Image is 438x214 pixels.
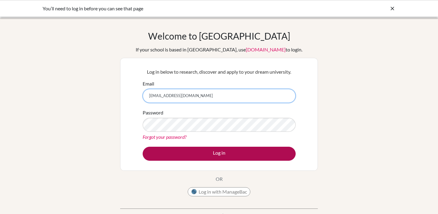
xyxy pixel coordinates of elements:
[143,68,296,75] p: Log in below to research, discover and apply to your dream university.
[143,109,163,116] label: Password
[148,30,290,41] h1: Welcome to [GEOGRAPHIC_DATA]
[43,5,304,12] div: You’ll need to log in before you can see that page
[216,175,223,183] p: OR
[246,47,286,52] a: [DOMAIN_NAME]
[188,187,250,196] button: Log in with ManageBac
[143,147,296,161] button: Log in
[136,46,302,53] div: If your school is based in [GEOGRAPHIC_DATA], use to login.
[143,80,154,87] label: Email
[143,134,186,140] a: Forgot your password?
